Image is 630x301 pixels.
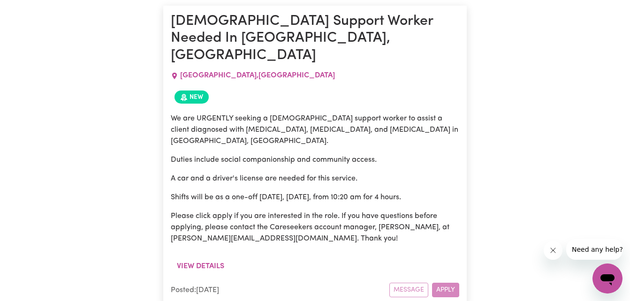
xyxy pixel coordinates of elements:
[592,263,622,293] iframe: Button to launch messaging window
[171,211,460,244] p: Please click apply if you are interested in the role. If you have questions before applying, plea...
[171,13,460,64] h1: [DEMOGRAPHIC_DATA] Support Worker Needed In [GEOGRAPHIC_DATA], [GEOGRAPHIC_DATA]
[171,285,390,296] div: Posted: [DATE]
[6,7,57,14] span: Need any help?
[171,113,460,147] p: We are URGENTLY seeking a [DEMOGRAPHIC_DATA] support worker to assist a client diagnosed with [ME...
[171,192,460,203] p: Shifts will be as a one-off [DATE], [DATE], from 10:20 am for 4 hours.
[566,239,622,260] iframe: Message from company
[544,241,562,260] iframe: Close message
[171,257,230,275] button: View details
[171,173,460,184] p: A car and a driver's license are needed for this service.
[180,72,335,79] span: [GEOGRAPHIC_DATA] , [GEOGRAPHIC_DATA]
[171,154,460,166] p: Duties include social companionship and community access.
[175,90,209,104] span: Job posted within the last 30 days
